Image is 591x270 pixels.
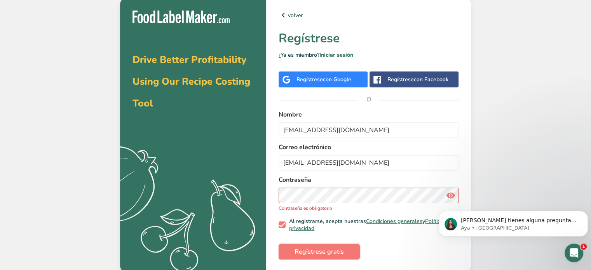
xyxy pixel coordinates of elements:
[387,75,448,84] div: Regístrese
[132,10,230,23] img: Food Label Maker
[319,51,353,59] a: Iniciar sesión
[366,218,422,225] a: Condiciones generales
[279,29,459,48] h1: Regístrese
[286,218,456,232] span: Al registrarse, acepta nuestras y
[295,247,344,256] span: Regístrese gratis
[296,75,351,84] div: Regístrese
[279,10,459,20] a: volver
[132,53,250,110] span: Drive Better Profitability Using Our Recipe Costing Tool
[279,175,459,185] label: Contraseña
[565,244,583,262] iframe: Intercom live chat
[323,76,351,83] span: con Google
[414,76,448,83] span: con Facebook
[279,110,459,119] label: Nombre
[581,244,587,250] span: 1
[279,244,360,260] button: Regístrese gratis
[279,205,459,212] p: Contraseña es obligatorio
[357,88,380,111] span: O
[279,51,459,59] p: ¿Ya es miembro?
[279,122,459,138] input: John Doe
[279,143,459,152] label: Correo electrónico
[436,195,591,249] iframe: Intercom notifications mensaje
[279,155,459,171] input: email@example.com
[289,218,451,232] a: Política de privacidad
